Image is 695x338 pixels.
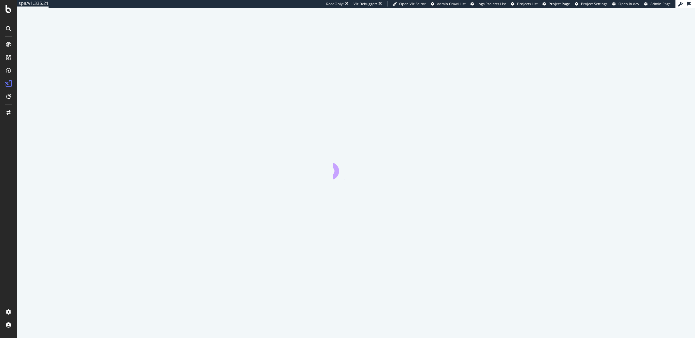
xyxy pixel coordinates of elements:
span: Admin Page [650,1,671,6]
div: Viz Debugger: [354,1,377,7]
span: Open in dev [618,1,639,6]
span: Logs Projects List [477,1,506,6]
a: Projects List [511,1,538,7]
div: ReadOnly: [326,1,344,7]
span: Admin Crawl List [437,1,466,6]
span: Projects List [517,1,538,6]
a: Admin Page [644,1,671,7]
span: Project Settings [581,1,607,6]
span: Project Page [549,1,570,6]
span: Open Viz Editor [399,1,426,6]
a: Project Page [543,1,570,7]
a: Project Settings [575,1,607,7]
a: Logs Projects List [471,1,506,7]
a: Admin Crawl List [431,1,466,7]
div: animation [333,156,380,179]
a: Open in dev [612,1,639,7]
a: Open Viz Editor [393,1,426,7]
